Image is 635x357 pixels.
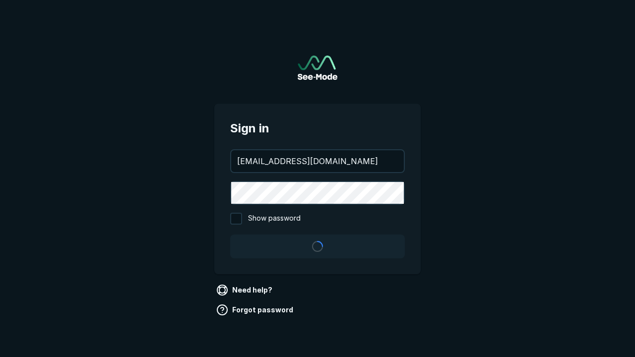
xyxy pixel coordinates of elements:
a: Go to sign in [298,56,337,80]
input: your@email.com [231,150,404,172]
a: Forgot password [214,302,297,318]
img: See-Mode Logo [298,56,337,80]
span: Show password [248,213,301,225]
span: Sign in [230,119,405,137]
a: Need help? [214,282,276,298]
